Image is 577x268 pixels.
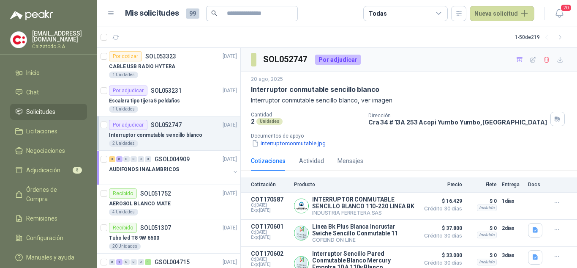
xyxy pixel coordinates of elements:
[251,196,289,203] p: COT170587
[312,237,415,243] p: COFEIND ON LINE
[97,219,240,254] a: RecibidoSOL051307[DATE] Tubo led T8 9W 650020 Unidades
[294,226,308,240] img: Company Logo
[251,75,283,83] p: 20 ago, 2025
[186,8,199,19] span: 99
[26,88,39,97] span: Chat
[223,190,237,198] p: [DATE]
[477,259,497,265] div: Incluido
[223,87,237,95] p: [DATE]
[477,232,497,238] div: Incluido
[138,156,144,162] div: 0
[145,53,176,59] p: SOL053323
[109,131,202,139] p: Interruptor conmutable sencillo blanco
[10,162,87,178] a: Adjudicación8
[32,30,87,42] p: [EMAIL_ADDRESS][DOMAIN_NAME]
[151,88,182,94] p: SOL053231
[109,97,180,105] p: Escalera tipo tijera 5 peldaños
[223,121,237,129] p: [DATE]
[26,146,65,155] span: Negociaciones
[467,196,497,206] p: $ 0
[26,214,57,223] span: Remisiones
[251,133,574,139] p: Documentos de apoyo
[109,200,171,208] p: AEROSOL BLANCO MATE
[109,120,147,130] div: Por adjudicar
[223,155,237,163] p: [DATE]
[251,85,379,94] p: Interruptor conmutable sencillo blanco
[211,10,217,16] span: search
[109,106,138,113] div: 1 Unidades
[10,143,87,159] a: Negociaciones
[223,52,237,61] p: [DATE]
[140,225,171,231] p: SOL051307
[123,259,130,265] div: 0
[294,199,308,213] img: Company Logo
[369,9,386,18] div: Todas
[251,250,289,257] p: COT170602
[109,243,141,250] div: 20 Unidades
[26,233,63,243] span: Configuración
[251,156,286,166] div: Cotizaciones
[109,63,175,71] p: CABLE USB RADIO HYTERA
[109,140,138,147] div: 2 Unidades
[477,204,497,211] div: Incluido
[223,258,237,266] p: [DATE]
[125,7,179,19] h1: Mis solicitudes
[10,65,87,81] a: Inicio
[10,84,87,100] a: Chat
[470,6,534,21] button: Nueva solicitud
[109,86,147,96] div: Por adjudicar
[337,156,363,166] div: Mensajes
[312,210,415,216] p: INDUSTRIA FERRETERA SAS
[10,210,87,227] a: Remisiones
[251,118,255,125] p: 2
[10,10,53,20] img: Logo peakr
[368,113,547,119] p: Dirección
[145,156,151,162] div: 0
[26,107,55,116] span: Solicitudes
[420,260,462,265] span: Crédito 30 días
[515,30,567,44] div: 1 - 50 de 219
[109,154,239,181] a: 3 6 0 0 0 0 GSOL004909[DATE] AUDIFONOS INALAMBRICOS
[10,104,87,120] a: Solicitudes
[97,48,240,82] a: Por cotizarSOL053323[DATE] CABLE USB RADIO HYTERA1 Unidades
[251,208,289,213] span: Exp: [DATE]
[109,223,137,233] div: Recibido
[109,209,138,216] div: 4 Unidades
[109,234,159,242] p: Tubo led T8 9W 6500
[368,119,547,126] p: Cra 34 # 13A 253 Acopi Yumbo Yumbo , [GEOGRAPHIC_DATA]
[73,167,82,174] span: 8
[251,112,362,118] p: Cantidad
[528,182,545,188] p: Docs
[251,203,289,208] span: C: [DATE]
[138,259,144,265] div: 0
[299,156,324,166] div: Actividad
[251,262,289,267] span: Exp: [DATE]
[26,253,74,262] span: Manuales y ayuda
[155,156,190,162] p: GSOL004909
[552,6,567,21] button: 20
[502,223,523,233] p: 2 días
[26,68,40,77] span: Inicio
[32,44,87,49] p: Calzatodo S.A.
[502,196,523,206] p: 1 días
[10,123,87,139] a: Licitaciones
[312,196,415,210] p: INTERRUPTOR CONMUTABLE SENCILLO BLANCO 110-220 LINEA BK
[560,4,572,12] span: 20
[116,259,122,265] div: 1
[97,185,240,219] a: RecibidoSOL051752[DATE] AEROSOL BLANCO MATE4 Unidades
[502,182,523,188] p: Entrega
[420,250,462,260] span: $ 33.000
[131,156,137,162] div: 0
[26,166,60,175] span: Adjudicación
[251,235,289,240] span: Exp: [DATE]
[251,139,327,148] button: interruptorconmutable.jpg
[155,259,190,265] p: GSOL004715
[97,82,240,116] a: Por adjudicarSOL053231[DATE] Escalera tipo tijera 5 peldaños1 Unidades
[11,32,27,48] img: Company Logo
[10,182,87,207] a: Órdenes de Compra
[145,259,151,265] div: 1
[131,259,137,265] div: 0
[315,55,361,65] div: Por adjudicar
[502,250,523,260] p: 3 días
[109,72,138,78] div: 1 Unidades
